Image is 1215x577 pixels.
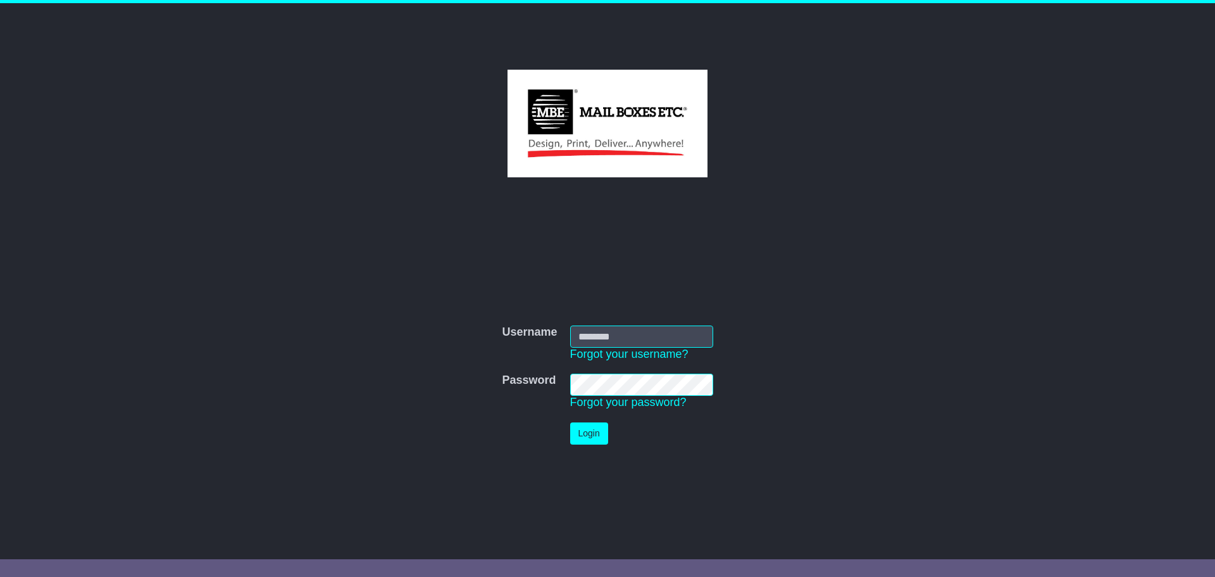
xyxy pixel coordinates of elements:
[570,348,688,360] a: Forgot your username?
[570,422,608,445] button: Login
[502,374,556,388] label: Password
[502,326,557,339] label: Username
[570,396,687,409] a: Forgot your password?
[508,70,707,177] img: MBE Australia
